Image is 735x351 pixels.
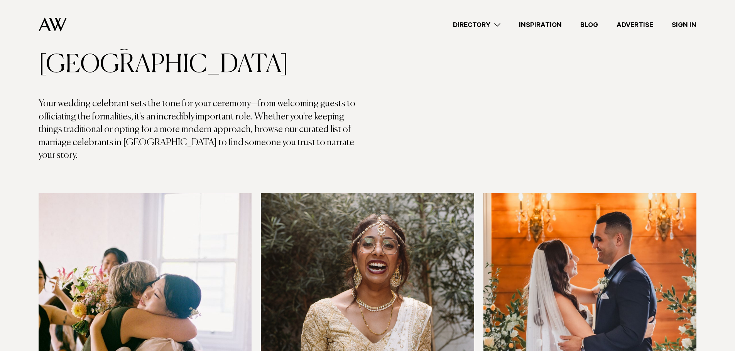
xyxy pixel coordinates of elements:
[571,20,607,30] a: Blog
[662,20,706,30] a: Sign In
[39,17,67,32] img: Auckland Weddings Logo
[39,24,368,79] h1: Wedding Celebrants in [GEOGRAPHIC_DATA]
[39,97,368,162] p: Your wedding celebrant sets the tone for your ceremony—from welcoming guests to officiating the f...
[607,20,662,30] a: Advertise
[510,20,571,30] a: Inspiration
[444,20,510,30] a: Directory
